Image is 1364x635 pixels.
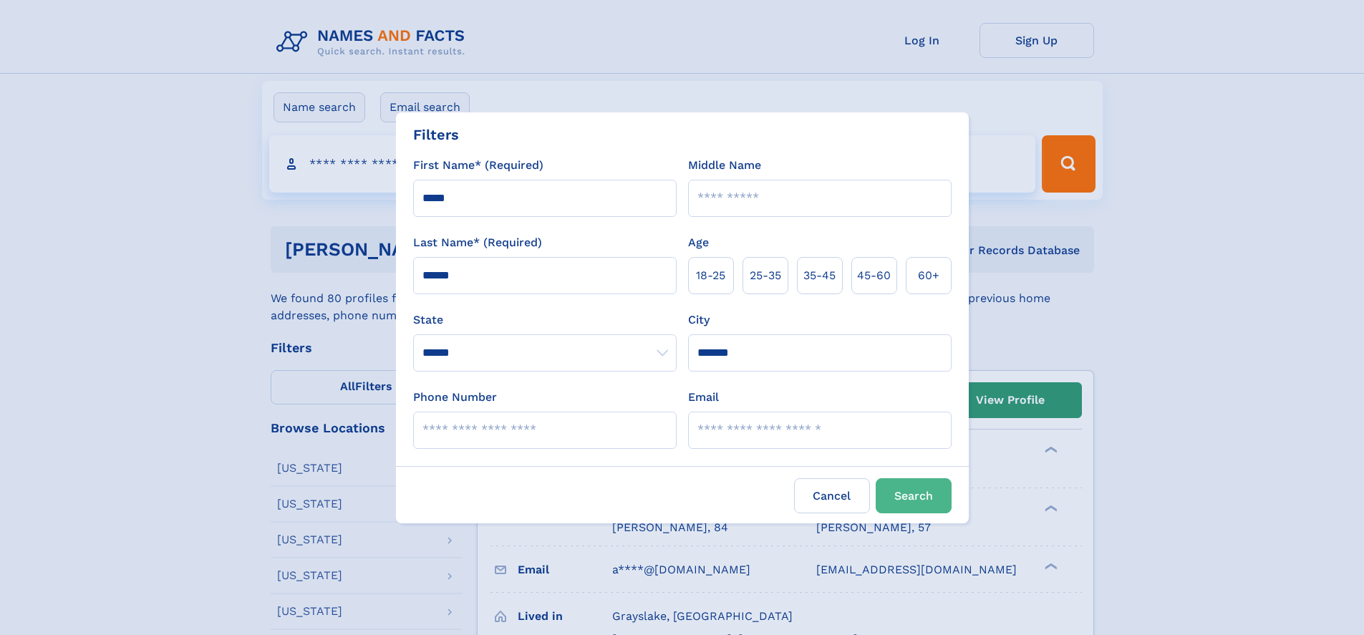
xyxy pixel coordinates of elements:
[794,478,870,513] label: Cancel
[413,389,497,406] label: Phone Number
[876,478,952,513] button: Search
[688,389,719,406] label: Email
[688,311,710,329] label: City
[413,124,459,145] div: Filters
[413,234,542,251] label: Last Name* (Required)
[803,267,836,284] span: 35‑45
[857,267,891,284] span: 45‑60
[688,234,709,251] label: Age
[413,311,677,329] label: State
[413,157,543,174] label: First Name* (Required)
[688,157,761,174] label: Middle Name
[918,267,939,284] span: 60+
[750,267,781,284] span: 25‑35
[696,267,725,284] span: 18‑25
